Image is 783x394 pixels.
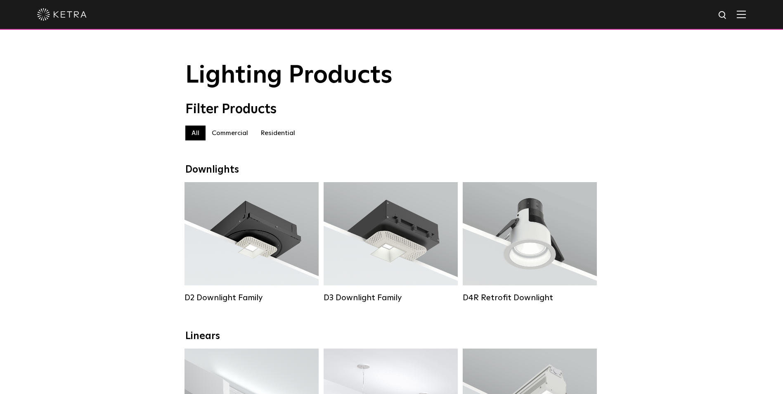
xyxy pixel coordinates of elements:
[324,182,458,303] a: D3 Downlight Family Lumen Output:700 / 900 / 1100Colors:White / Black / Silver / Bronze / Paintab...
[185,102,598,117] div: Filter Products
[737,10,746,18] img: Hamburger%20Nav.svg
[718,10,728,21] img: search icon
[185,330,598,342] div: Linears
[185,182,319,303] a: D2 Downlight Family Lumen Output:1200Colors:White / Black / Gloss Black / Silver / Bronze / Silve...
[324,293,458,303] div: D3 Downlight Family
[185,293,319,303] div: D2 Downlight Family
[185,63,393,88] span: Lighting Products
[463,182,597,303] a: D4R Retrofit Downlight Lumen Output:800Colors:White / BlackBeam Angles:15° / 25° / 40° / 60°Watta...
[37,8,87,21] img: ketra-logo-2019-white
[206,126,254,140] label: Commercial
[463,293,597,303] div: D4R Retrofit Downlight
[254,126,301,140] label: Residential
[185,164,598,176] div: Downlights
[185,126,206,140] label: All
